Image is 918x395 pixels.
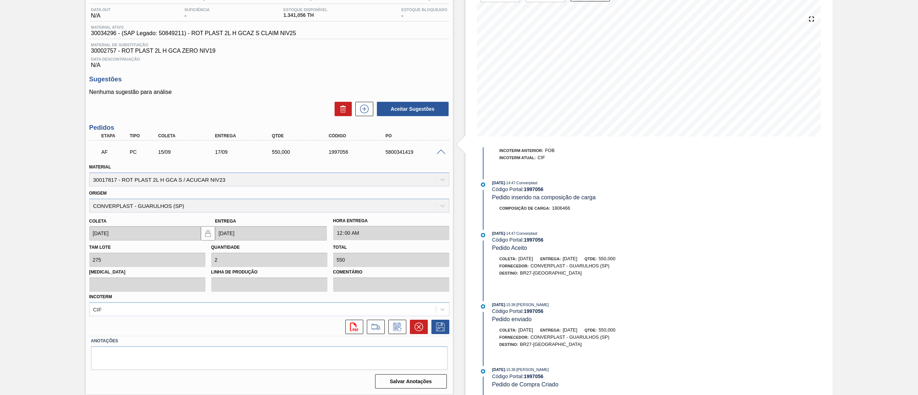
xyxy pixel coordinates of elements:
[481,369,485,373] img: atual
[283,13,327,18] span: 1.341,056 TH
[384,133,449,138] div: PO
[500,335,529,339] span: Fornecedor:
[385,320,406,334] div: Informar alteração no pedido
[515,303,549,307] span: : [PERSON_NAME]
[530,334,609,340] span: CONVERPLAST - GUARULHOS (SP)
[585,328,597,332] span: Qtde:
[520,270,582,276] span: BR27-[GEOGRAPHIC_DATA]
[183,8,211,19] div: -
[505,303,515,307] span: - 15:38
[500,271,519,275] span: Destino:
[89,54,449,68] div: N/A
[89,89,449,95] p: Nenhuma sugestão para análise
[91,336,448,346] label: Anotações
[91,30,296,37] span: 30034296 - (SAP Legado: 50849211) - ROT PLAST 2L H GCAZ S CLAIM NIV25
[399,8,449,19] div: -
[492,181,505,185] span: [DATE]
[156,149,221,155] div: 15/09/2025
[481,182,485,187] img: atual
[331,102,352,116] div: Excluir Sugestões
[563,327,577,333] span: [DATE]
[524,308,544,314] strong: 1997056
[333,245,347,250] label: Total
[213,149,278,155] div: 17/09/2025
[406,320,428,334] div: Cancelar pedido
[156,133,221,138] div: Coleta
[481,304,485,309] img: atual
[492,186,662,192] div: Código Portal:
[215,226,327,241] input: dd/mm/yyyy
[428,320,449,334] div: Salvar Pedido
[545,148,555,153] span: FOB
[333,216,449,226] label: Hora Entrega
[563,256,577,261] span: [DATE]
[342,320,363,334] div: Abrir arquivo PDF
[201,226,215,241] button: locked
[492,231,505,235] span: [DATE]
[91,48,448,54] span: 30002757 - ROT PLAST 2L H GCA ZERO NIV19
[585,257,597,261] span: Qtde:
[270,149,335,155] div: 550,000
[519,327,533,333] span: [DATE]
[333,267,449,277] label: Comentário
[327,149,392,155] div: 1997056
[327,133,392,138] div: Código
[598,327,615,333] span: 550,000
[524,237,544,243] strong: 1997056
[91,8,111,12] span: Data out
[93,306,102,312] div: CIF
[492,237,662,243] div: Código Portal:
[283,8,327,12] span: Estoque Disponível
[375,374,447,389] button: Salvar Anotações
[492,316,531,322] span: Pedido enviado
[500,206,550,210] span: Composição de Carga :
[91,57,448,61] span: Data Descontinuação
[100,133,131,138] div: Etapa
[101,149,129,155] p: AF
[552,205,570,211] span: 1806466
[211,267,327,277] label: Linha de Produção
[492,308,662,314] div: Código Portal:
[89,267,205,277] label: [MEDICAL_DATA]
[89,245,111,250] label: Tam lote
[100,144,131,160] div: Aguardando Faturamento
[401,8,447,12] span: Estoque Bloqueado
[500,342,519,347] span: Destino:
[598,256,615,261] span: 550,000
[500,257,517,261] span: Coleta:
[215,219,236,224] label: Entrega
[213,133,278,138] div: Entrega
[500,264,529,268] span: Fornecedor:
[91,43,448,47] span: Material de Substituição
[270,133,335,138] div: Qtde
[492,367,505,372] span: [DATE]
[492,303,505,307] span: [DATE]
[89,124,449,132] h3: Pedidos
[89,191,107,196] label: Origem
[481,233,485,237] img: atual
[492,245,527,251] span: Pedido Aceito
[500,156,536,160] span: Incoterm Atual:
[519,256,533,261] span: [DATE]
[377,102,449,116] button: Aceitar Sugestões
[128,133,159,138] div: Tipo
[505,368,515,372] span: - 15:38
[492,373,662,379] div: Código Portal:
[352,102,373,116] div: Nova sugestão
[515,231,538,235] span: : Converplast
[373,101,449,117] div: Aceitar Sugestões
[184,8,209,12] span: Suficiência
[91,25,296,29] span: Material ativo
[363,320,385,334] div: Ir para Composição de Carga
[500,148,543,153] span: Incoterm Anterior:
[530,263,609,268] span: CONVERPLAST - GUARULHOS (SP)
[89,294,112,299] label: Incoterm
[89,219,107,224] label: Coleta
[500,328,517,332] span: Coleta:
[538,155,545,160] span: CIF
[492,381,558,387] span: Pedido de Compra Criado
[515,367,549,372] span: : [PERSON_NAME]
[524,186,544,192] strong: 1997056
[89,226,201,241] input: dd/mm/yyyy
[505,232,515,235] span: - 14:47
